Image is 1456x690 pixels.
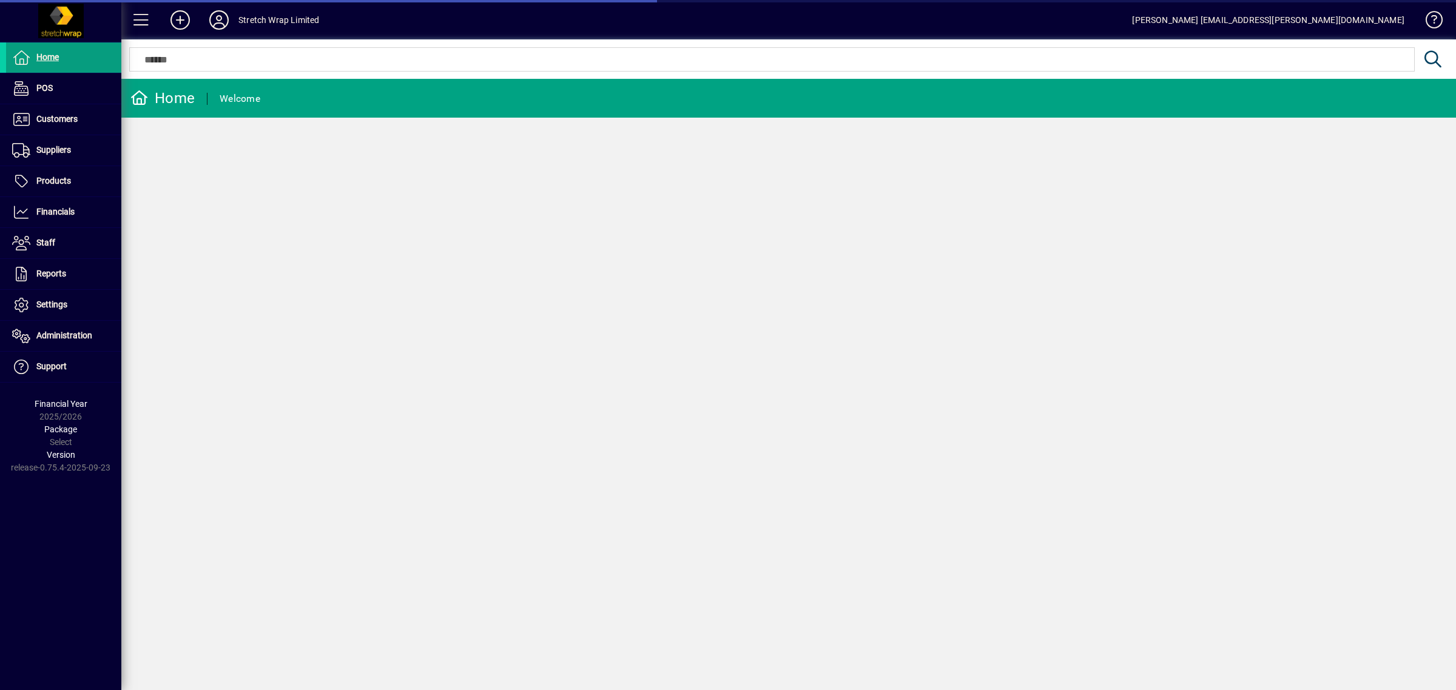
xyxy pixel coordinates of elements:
[130,89,195,108] div: Home
[36,238,55,247] span: Staff
[200,9,238,31] button: Profile
[6,352,121,382] a: Support
[6,290,121,320] a: Settings
[6,104,121,135] a: Customers
[220,89,260,109] div: Welcome
[36,52,59,62] span: Home
[6,321,121,351] a: Administration
[44,424,77,434] span: Package
[1132,10,1404,30] div: [PERSON_NAME] [EMAIL_ADDRESS][PERSON_NAME][DOMAIN_NAME]
[6,166,121,196] a: Products
[6,259,121,289] a: Reports
[36,176,71,186] span: Products
[6,228,121,258] a: Staff
[36,114,78,124] span: Customers
[1417,2,1441,42] a: Knowledge Base
[6,73,121,104] a: POS
[6,135,121,166] a: Suppliers
[36,330,92,340] span: Administration
[36,145,71,155] span: Suppliers
[36,361,67,371] span: Support
[6,197,121,227] a: Financials
[47,450,75,460] span: Version
[238,10,320,30] div: Stretch Wrap Limited
[35,399,87,409] span: Financial Year
[36,83,53,93] span: POS
[36,207,75,216] span: Financials
[161,9,200,31] button: Add
[36,269,66,278] span: Reports
[36,300,67,309] span: Settings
